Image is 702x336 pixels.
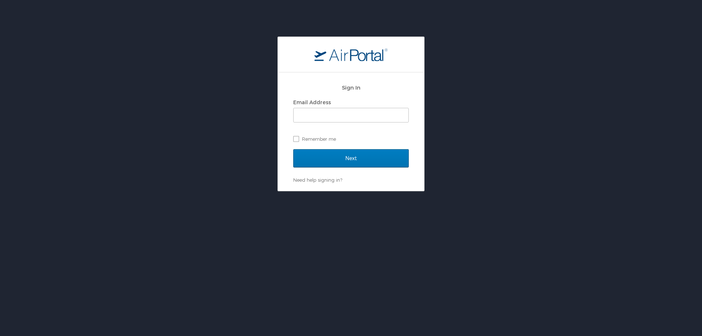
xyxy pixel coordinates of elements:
label: Email Address [293,99,331,105]
a: Need help signing in? [293,177,342,183]
label: Remember me [293,133,409,144]
img: logo [314,48,388,61]
h2: Sign In [293,83,409,92]
input: Next [293,149,409,167]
